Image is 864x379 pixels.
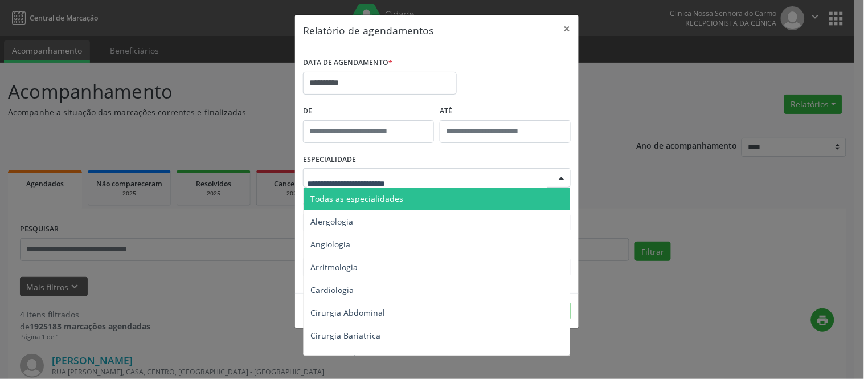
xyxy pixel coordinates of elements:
label: De [303,103,434,120]
span: Angiologia [310,239,350,250]
label: DATA DE AGENDAMENTO [303,54,392,72]
span: Todas as especialidades [310,193,403,204]
span: Cirurgia Bariatrica [310,330,380,341]
span: Cirurgia Abdominal [310,307,385,318]
span: Cirurgia Cabeça e Pescoço [310,353,411,364]
span: Arritmologia [310,262,358,272]
h5: Relatório de agendamentos [303,23,433,38]
button: Close [556,15,579,43]
span: Alergologia [310,216,353,227]
label: ATÉ [440,103,571,120]
span: Cardiologia [310,284,354,295]
label: ESPECIALIDADE [303,151,356,169]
